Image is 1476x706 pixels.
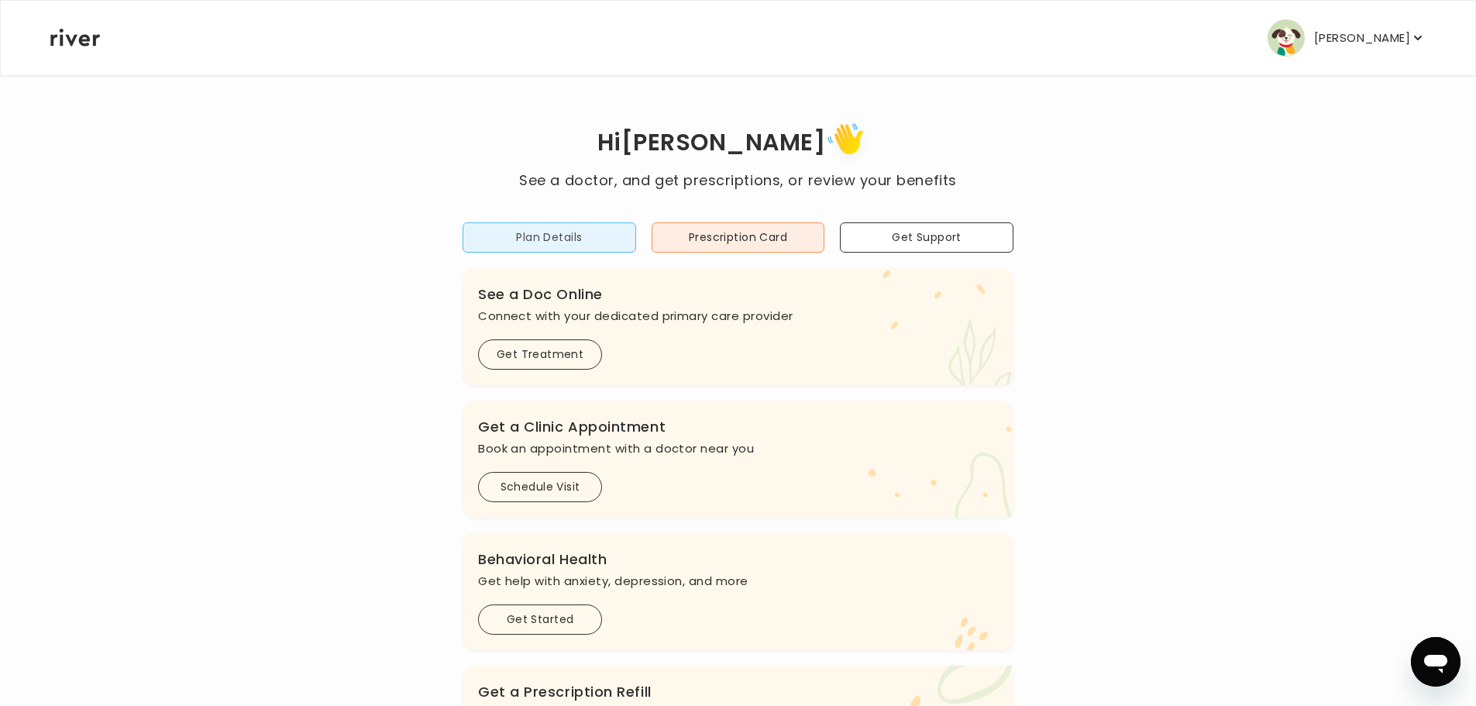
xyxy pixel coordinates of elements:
img: user avatar [1268,19,1305,57]
button: Schedule Visit [478,472,602,502]
button: Plan Details [463,222,636,253]
h1: Hi [PERSON_NAME] [519,118,956,170]
p: See a doctor, and get prescriptions, or review your benefits [519,170,956,191]
p: Book an appointment with a doctor near you [478,438,998,460]
button: user avatar[PERSON_NAME] [1268,19,1426,57]
h3: See a Doc Online [478,284,998,305]
iframe: Button to launch messaging window [1411,637,1461,687]
button: Get Treatment [478,339,602,370]
button: Prescription Card [652,222,825,253]
h3: Behavioral Health [478,549,998,570]
p: [PERSON_NAME] [1314,27,1410,49]
h3: Get a Clinic Appointment [478,416,998,438]
h3: Get a Prescription Refill [478,681,998,703]
button: Get Support [840,222,1013,253]
p: Get help with anxiety, depression, and more [478,570,998,592]
p: Connect with your dedicated primary care provider [478,305,998,327]
button: Get Started [478,604,602,635]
